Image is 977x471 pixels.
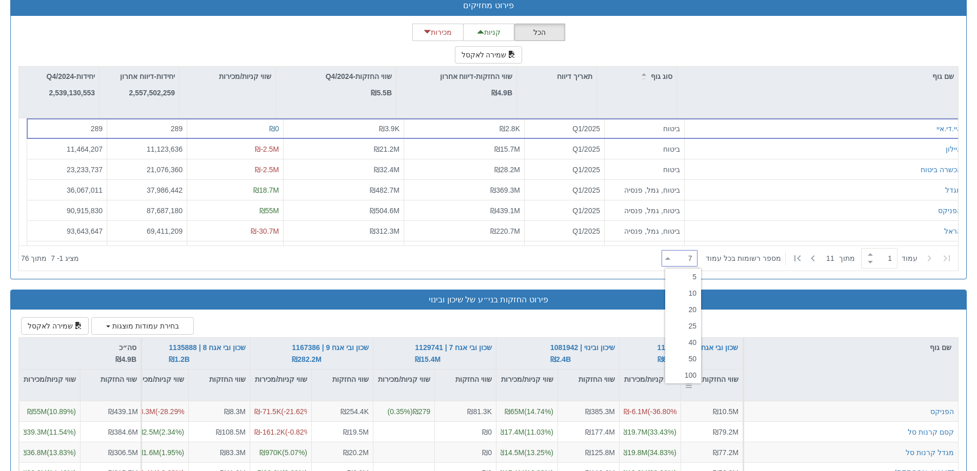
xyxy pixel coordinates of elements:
span: ₪108.5M [216,427,246,436]
span: ₪279 [413,407,430,416]
div: Q1/2025 [529,164,600,174]
div: ביטוח [609,144,680,154]
div: 21,076,360 [111,164,183,174]
button: שכון ובי אגח 9 | 1167386 ₪282.2M [292,342,369,365]
div: איי.די.איי [936,124,962,134]
button: שיכון ובינוי | 1081942 ₪2.4B [550,342,615,365]
span: ₪15.7M [494,145,520,153]
span: ₪10.5M [713,407,739,416]
div: איילון [946,144,962,154]
div: תאריך דיווח [517,67,596,86]
div: 289 [111,124,183,134]
span: ( 1.95 %) [137,448,184,456]
strong: ₪4.9B [491,89,512,97]
strong: 2,557,502,259 [129,89,175,97]
div: 289 [31,124,103,134]
span: ₪17.4M [499,427,524,436]
div: שווי החזקות [681,370,743,389]
span: ₪77.2M [713,448,739,456]
span: ₪32.4M [374,165,400,173]
div: ביטוח, גמל, פנסיה [609,185,680,195]
p: שווי החזקות-דיווח אחרון [440,71,512,82]
span: ₪36.8M [21,448,47,456]
span: ₪3.9K [379,125,400,133]
span: ₪384.6M [108,427,138,436]
span: ₪81.3K [467,407,492,416]
button: שמירה לאקסל [455,46,523,64]
button: שכון ובי אגח 8 | 1135888 ₪1.2B [169,342,246,365]
div: 50 [665,351,701,367]
span: ₪18.7M [253,186,279,194]
span: ₪8.3M [224,407,246,416]
span: ( 33.43 %) [622,427,676,436]
div: מגדל [945,185,962,195]
div: 11,464,207 [31,144,103,154]
div: שם גוף [744,338,958,357]
p: יחידות-Q4/2024 [47,71,95,82]
button: הראל [944,226,962,236]
span: ( 0.35 %) [388,407,430,416]
div: הפניקס [930,406,954,417]
span: ₪-3.3M [131,407,155,416]
span: ₪177.4M [585,427,615,436]
div: 10 [665,285,701,301]
span: ₪0 [482,427,492,436]
div: Q1/2025 [529,226,600,236]
div: ביטוח [609,124,680,134]
span: ₪-161.2K [254,427,285,436]
div: 69,411,209 [111,226,183,236]
span: ₪-2.5M [255,165,279,173]
div: שכון ובי אגח 8 | 1135888 [169,342,246,365]
div: שם גוף [677,67,958,86]
div: ביטוח, גמל, פנסיה [609,226,680,236]
button: מכירות [412,24,464,41]
span: ( 13.83 %) [21,448,76,456]
span: ₪312.3M [370,227,400,235]
span: ( 2.34 %) [137,427,184,436]
button: הפניקס [938,205,962,215]
div: 100 [665,367,701,383]
span: ( -0.82 %) [254,426,307,437]
button: מגדל קרנות סל [906,447,954,457]
span: ₪19.5M [343,427,369,436]
span: 11 [826,253,839,263]
span: ( 5.07 %) [260,448,307,456]
strong: ₪5.5B [371,89,392,97]
button: שמירה לאקסל [21,317,89,335]
button: הכשרה ביטוח [921,164,962,174]
span: ₪20.2M [343,448,369,456]
span: ( 14.74 %) [505,407,553,416]
span: ₪21.2M [374,145,400,153]
span: ( 10.89 %) [27,407,76,416]
button: קניות [463,24,514,41]
span: ₪306.5M [108,448,138,456]
span: ( -36.80 %) [624,406,676,417]
div: Q1/2025 [529,144,600,154]
div: שווי החזקות [189,370,250,389]
span: ₪220.7M [490,227,520,235]
p: יחידות-דיווח אחרון [120,71,175,82]
span: ₪0 [482,448,492,456]
div: 93,643,647 [31,226,103,236]
button: קסם קרנות סל [908,426,954,437]
span: ₪39.3M [21,427,47,436]
div: 87,687,180 [111,205,183,215]
div: ביטוח, גמל, פנסיה [609,205,680,215]
span: ₪282.2M [292,355,322,363]
div: 11,123,636 [111,144,183,154]
div: Q1/2025 [529,124,600,134]
div: סוג גוף [597,67,676,86]
div: שווי קניות/מכירות [373,370,434,401]
div: ‏מציג 1 - 7 ‏ מתוך 76 [21,247,79,270]
div: שכון ובי אגח 7 | 1129741 [415,342,492,365]
div: שווי קניות/מכירות [496,370,557,401]
span: ₪439.1M [108,407,138,416]
span: ( -21.62 %) [254,406,307,417]
span: ₪-6.1M [624,407,648,416]
span: ( 13.25 %) [499,448,553,456]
